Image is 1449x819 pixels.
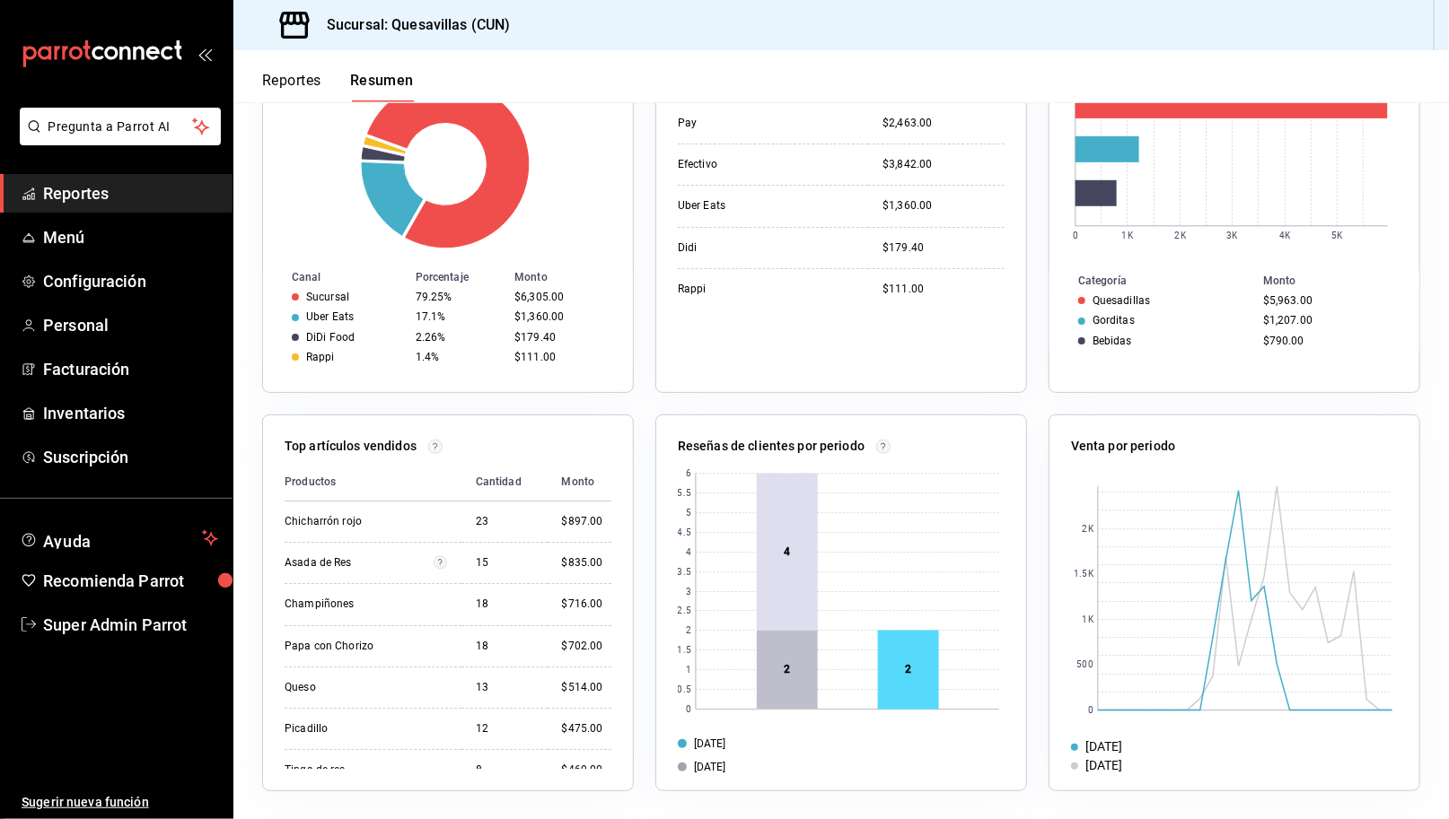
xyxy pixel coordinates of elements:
[285,639,447,654] div: Papa con Chorizo
[1085,756,1123,775] div: [DATE]
[507,267,633,287] th: Monto
[43,569,218,593] span: Recomienda Parrot
[1280,231,1292,240] text: 4K
[43,313,218,337] span: Personal
[43,445,218,469] span: Suscripción
[285,437,417,456] p: Top artículos vendidos
[678,240,854,256] div: Didi
[514,331,604,344] div: $179.40
[1077,660,1093,670] text: 500
[198,47,212,61] button: open_drawer_menu
[43,527,195,549] span: Ayuda
[562,597,611,612] div: $716.00
[686,548,691,558] text: 4
[285,514,447,529] div: Chicharrón rojo
[514,291,604,303] div: $6,305.00
[562,721,611,736] div: $475.00
[285,721,447,736] div: Picadillo
[686,588,691,597] text: 3
[22,793,218,812] span: Sugerir nueva función
[306,291,349,303] div: Sucursal
[1071,437,1175,456] p: Venta por periodo
[306,331,355,344] div: DiDi Food
[1263,335,1391,347] div: $790.00
[434,555,447,570] svg: Artículos relacionados por el SKU: Asada de Res (14.000000), Asada De Res (1.000000)
[678,736,1005,752] div: [DATE]
[285,597,447,612] div: Champiñones
[408,267,508,287] th: Porcentaje
[686,626,691,636] text: 2
[883,282,1005,297] div: $111.00
[416,291,501,303] div: 79.25%
[678,198,854,213] div: Uber Eats
[285,555,434,571] div: Asada de Res
[1093,314,1135,327] div: Gorditas
[678,157,854,172] div: Efectivo
[883,116,1005,131] div: $2,463.00
[678,282,854,297] div: Rappi
[562,514,611,529] div: $897.00
[678,646,691,656] text: 1.5
[262,72,321,102] button: Reportes
[476,639,533,654] div: 18
[1175,231,1187,240] text: 2K
[678,116,854,131] div: Pay
[1263,294,1391,307] div: $5,963.00
[1083,615,1094,625] text: 1K
[306,351,335,363] div: Rappi
[476,762,533,778] div: 8
[263,267,408,287] th: Canal
[43,181,218,205] span: Reportes
[461,463,548,501] th: Cantidad
[476,597,533,612] div: 18
[678,685,691,695] text: 0.5
[262,72,414,102] div: navigation tabs
[43,269,218,293] span: Configuración
[43,225,218,249] span: Menú
[13,130,221,149] a: Pregunta a Parrot AI
[285,463,461,501] th: Productos
[1085,737,1123,756] div: [DATE]
[514,310,604,323] div: $1,360.00
[1227,231,1239,240] text: 3K
[1088,706,1093,716] text: 0
[883,240,1005,256] div: $179.40
[20,108,221,145] button: Pregunta a Parrot AI
[285,762,447,778] div: Tinga de res
[1093,294,1150,307] div: Quesadillas
[562,639,611,654] div: $702.00
[48,118,193,136] span: Pregunta a Parrot AI
[476,555,533,571] div: 15
[1083,525,1094,535] text: 2K
[1256,271,1419,291] th: Monto
[678,528,691,538] text: 4.5
[678,489,691,499] text: 5.5
[562,680,611,695] div: $514.00
[350,72,414,102] button: Resumen
[416,351,501,363] div: 1.4%
[1093,335,1132,347] div: Bebidas
[678,606,691,616] text: 2.5
[312,14,511,36] h3: Sucursal: Quesavillas (CUN)
[883,157,1005,172] div: $3,842.00
[476,514,533,529] div: 23
[476,680,533,695] div: 13
[548,463,611,501] th: Monto
[285,680,447,695] div: Queso
[678,568,691,578] text: 3.5
[686,705,691,715] text: 0
[416,331,501,344] div: 2.26%
[306,310,354,323] div: Uber Eats
[562,555,611,571] div: $835.00
[686,509,691,518] text: 5
[43,613,218,637] span: Super Admin Parrot
[1049,271,1256,291] th: Categoría
[43,357,218,381] span: Facturación
[562,762,611,778] div: $460.00
[1073,231,1078,240] text: 0
[678,759,1005,775] div: [DATE]
[1332,231,1344,240] text: 5K
[1074,570,1093,579] text: 1.5K
[416,310,501,323] div: 17.1%
[43,401,218,425] span: Inventarios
